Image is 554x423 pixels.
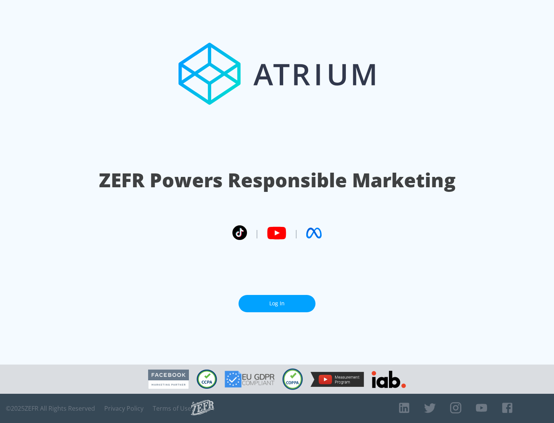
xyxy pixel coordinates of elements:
img: CCPA Compliant [197,370,217,389]
a: Privacy Policy [104,405,144,412]
img: YouTube Measurement Program [310,372,364,387]
img: IAB [372,371,406,388]
img: Facebook Marketing Partner [148,370,189,389]
h1: ZEFR Powers Responsible Marketing [99,167,456,193]
a: Terms of Use [153,405,191,412]
span: | [294,227,299,239]
span: © 2025 ZEFR All Rights Reserved [6,405,95,412]
span: | [255,227,259,239]
img: COPPA Compliant [282,368,303,390]
a: Log In [239,295,315,312]
img: GDPR Compliant [225,371,275,388]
